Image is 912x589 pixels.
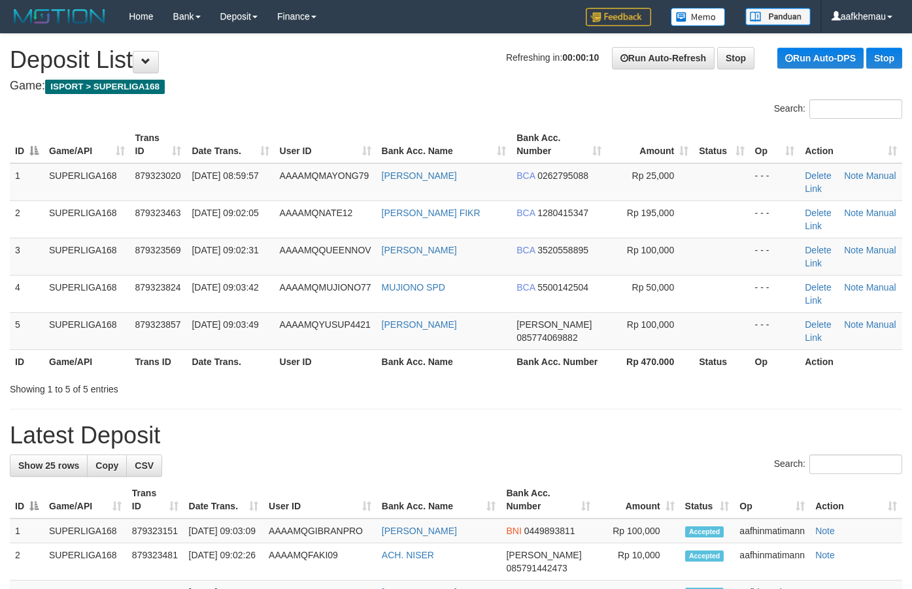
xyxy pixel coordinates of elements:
h1: Deposit List [10,47,902,73]
span: Copy 5500142504 to clipboard [537,282,588,293]
span: [DATE] 09:03:42 [192,282,258,293]
a: Stop [717,47,754,69]
td: 4 [10,275,44,312]
a: [PERSON_NAME] [382,170,457,181]
span: AAAAMQMUJIONO77 [280,282,371,293]
td: 2 [10,200,44,238]
a: Show 25 rows [10,454,88,477]
th: Bank Acc. Number [511,349,607,374]
span: Show 25 rows [18,460,79,471]
img: panduan.png [745,8,811,25]
td: - - - [750,312,800,349]
input: Search: [809,454,902,474]
td: Rp 10,000 [596,543,680,581]
a: Run Auto-Refresh [612,47,715,69]
span: Rp 25,000 [632,170,675,181]
td: - - - [750,163,800,201]
span: Copy 3520558895 to clipboard [537,245,588,255]
strong: 00:00:10 [562,52,599,63]
span: [PERSON_NAME] [506,550,581,560]
a: Delete [805,245,831,255]
span: AAAAMQNATE12 [280,208,353,218]
a: Delete [805,170,831,181]
span: AAAAMQYUSUP4421 [280,319,371,330]
img: MOTION_logo.png [10,7,109,26]
th: Game/API [44,349,130,374]
th: Action [800,349,902,374]
span: Copy 085791442473 to clipboard [506,563,567,573]
a: Manual Link [805,170,896,194]
td: 5 [10,312,44,349]
a: [PERSON_NAME] [382,245,457,255]
span: 879323824 [135,282,181,293]
th: Bank Acc. Number: activate to sort column ascending [511,126,607,163]
a: Copy [87,454,127,477]
h1: Latest Deposit [10,422,902,449]
th: User ID [275,349,377,374]
td: SUPERLIGA168 [44,518,127,543]
span: BCA [516,245,535,255]
th: Amount: activate to sort column ascending [607,126,694,163]
span: Rp 195,000 [627,208,674,218]
td: 879323481 [127,543,184,581]
th: Date Trans. [186,349,274,374]
a: Note [844,319,864,330]
td: 1 [10,518,44,543]
span: [DATE] 09:03:49 [192,319,258,330]
span: Copy 0449893811 to clipboard [524,526,575,536]
span: AAAAMQQUEENNOV [280,245,371,255]
th: Status [694,349,749,374]
span: BCA [516,282,535,293]
a: Manual Link [805,282,896,306]
th: Trans ID [130,349,187,374]
td: - - - [750,275,800,312]
td: SUPERLIGA168 [44,312,130,349]
a: Manual Link [805,245,896,268]
span: BNI [506,526,521,536]
th: Op: activate to sort column ascending [750,126,800,163]
a: Delete [805,319,831,330]
input: Search: [809,99,902,119]
td: SUPERLIGA168 [44,275,130,312]
span: [DATE] 08:59:57 [192,170,258,181]
a: Note [844,170,864,181]
span: [DATE] 09:02:05 [192,208,258,218]
td: Rp 100,000 [596,518,680,543]
span: Copy [95,460,118,471]
th: Game/API: activate to sort column ascending [44,481,127,518]
td: AAAAMQGIBRANPRO [263,518,377,543]
a: Delete [805,282,831,293]
span: Accepted [685,550,724,562]
span: [DATE] 09:02:31 [192,245,258,255]
td: SUPERLIGA168 [44,543,127,581]
th: ID: activate to sort column descending [10,126,44,163]
span: 879323463 [135,208,181,218]
span: Copy 1280415347 to clipboard [537,208,588,218]
a: Run Auto-DPS [777,48,864,69]
a: CSV [126,454,162,477]
span: ISPORT > SUPERLIGA168 [45,80,165,94]
th: ID: activate to sort column descending [10,481,44,518]
a: Manual Link [805,319,896,343]
span: Copy 0262795088 to clipboard [537,170,588,181]
th: Bank Acc. Name: activate to sort column ascending [377,126,512,163]
img: Feedback.jpg [586,8,651,26]
a: Note [815,550,835,560]
th: Bank Acc. Name [377,349,512,374]
a: Stop [866,48,902,69]
td: aafhinmatimann [734,543,810,581]
td: 2 [10,543,44,581]
td: SUPERLIGA168 [44,200,130,238]
td: - - - [750,200,800,238]
th: Status: activate to sort column ascending [694,126,749,163]
td: - - - [750,238,800,275]
a: [PERSON_NAME] [382,526,457,536]
span: Accepted [685,526,724,537]
th: User ID: activate to sort column ascending [275,126,377,163]
span: Copy 085774069882 to clipboard [516,332,577,343]
th: Trans ID: activate to sort column ascending [130,126,187,163]
th: Date Trans.: activate to sort column ascending [184,481,264,518]
span: CSV [135,460,154,471]
td: 3 [10,238,44,275]
a: MUJIONO SPD [382,282,445,293]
